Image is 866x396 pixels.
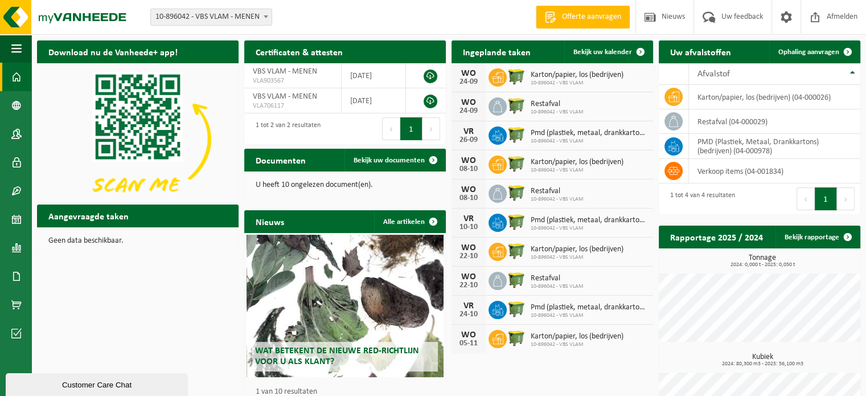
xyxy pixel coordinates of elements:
[457,272,480,281] div: WO
[531,129,647,138] span: Pmd (plastiek, metaal, drankkartons) (bedrijven)
[689,85,860,109] td: karton/papier, los (bedrijven) (04-000026)
[354,157,425,164] span: Bekijk uw documenten
[507,328,526,348] img: WB-1100-HPE-GN-50
[342,63,407,88] td: [DATE]
[531,196,584,203] span: 10-896042 - VBS VLAM
[457,223,480,231] div: 10-10
[457,311,480,319] div: 24-10
[151,9,272,25] span: 10-896042 - VBS VLAM - MENEN
[244,149,317,171] h2: Documenten
[342,88,407,113] td: [DATE]
[457,252,480,260] div: 22-10
[457,78,480,86] div: 24-09
[507,241,526,260] img: WB-1100-HPE-GN-50
[457,301,480,311] div: VR
[531,254,623,261] span: 10-896042 - VBS VLAM
[564,40,652,63] a: Bekijk uw kalender
[559,11,624,23] span: Offerte aanvragen
[797,187,815,210] button: Previous
[664,361,860,367] span: 2024: 80,300 m3 - 2025: 56,100 m3
[531,283,584,290] span: 10-896042 - VBS VLAM
[531,341,623,348] span: 10-896042 - VBS VLAM
[531,109,584,116] span: 10-896042 - VBS VLAM
[457,330,480,340] div: WO
[457,214,480,223] div: VR
[507,270,526,289] img: WB-1100-HPE-GN-50
[244,210,295,232] h2: Nieuws
[531,138,647,145] span: 10-896042 - VBS VLAM
[664,262,860,268] span: 2024: 0,000 t - 2025: 0,050 t
[531,274,584,283] span: Restafval
[457,243,480,252] div: WO
[531,80,623,87] span: 10-896042 - VBS VLAM
[256,181,434,189] p: U heeft 10 ongelezen document(en).
[664,186,735,211] div: 1 tot 4 van 4 resultaten
[256,388,440,396] p: 1 van 10 resultaten
[37,205,140,227] h2: Aangevraagde taken
[374,210,445,233] a: Alle artikelen
[769,40,859,63] a: Ophaling aanvragen
[452,40,542,63] h2: Ingeplande taken
[689,134,860,159] td: PMD (Plastiek, Metaal, Drankkartons) (bedrijven) (04-000978)
[778,48,839,56] span: Ophaling aanvragen
[664,254,860,268] h3: Tonnage
[457,127,480,136] div: VR
[507,96,526,115] img: WB-1100-HPE-GN-50
[457,340,480,348] div: 05-11
[664,353,860,367] h3: Kubiek
[837,187,855,210] button: Next
[457,98,480,107] div: WO
[531,167,623,174] span: 10-896042 - VBS VLAM
[48,237,227,245] p: Geen data beschikbaar.
[457,136,480,144] div: 26-09
[253,76,333,85] span: VLA903567
[244,40,354,63] h2: Certificaten & attesten
[37,63,239,215] img: Download de VHEPlus App
[531,216,647,225] span: Pmd (plastiek, metaal, drankkartons) (bedrijven)
[457,281,480,289] div: 22-10
[253,92,317,101] span: VBS VLAM - MENEN
[573,48,632,56] span: Bekijk uw kalender
[531,332,623,341] span: Karton/papier, los (bedrijven)
[457,69,480,78] div: WO
[531,158,623,167] span: Karton/papier, los (bedrijven)
[37,40,189,63] h2: Download nu de Vanheede+ app!
[250,116,321,141] div: 1 tot 2 van 2 resultaten
[531,100,584,109] span: Restafval
[507,299,526,319] img: WB-1100-HPE-GN-50
[775,226,859,248] a: Bekijk rapportage
[382,117,400,140] button: Previous
[247,235,444,377] a: Wat betekent de nieuwe RED-richtlijn voor u als klant?
[697,70,730,79] span: Afvalstof
[253,101,333,111] span: VLA706117
[531,225,647,232] span: 10-896042 - VBS VLAM
[531,187,584,196] span: Restafval
[457,156,480,165] div: WO
[815,187,837,210] button: 1
[400,117,422,140] button: 1
[531,245,623,254] span: Karton/papier, los (bedrijven)
[6,371,190,396] iframe: chat widget
[507,212,526,231] img: WB-1100-HPE-GN-50
[507,67,526,86] img: WB-1100-HPE-GN-50
[536,6,630,28] a: Offerte aanvragen
[344,149,445,172] a: Bekijk uw documenten
[457,194,480,202] div: 08-10
[507,125,526,144] img: WB-1100-HPE-GN-50
[457,107,480,115] div: 24-09
[457,165,480,173] div: 08-10
[507,183,526,202] img: WB-1100-HPE-GN-50
[255,346,419,366] span: Wat betekent de nieuwe RED-richtlijn voor u als klant?
[531,71,623,80] span: Karton/papier, los (bedrijven)
[531,312,647,319] span: 10-896042 - VBS VLAM
[150,9,272,26] span: 10-896042 - VBS VLAM - MENEN
[457,185,480,194] div: WO
[253,67,317,76] span: VBS VLAM - MENEN
[689,159,860,183] td: verkoop items (04-001834)
[507,154,526,173] img: WB-1100-HPE-GN-50
[689,109,860,134] td: restafval (04-000029)
[531,303,647,312] span: Pmd (plastiek, metaal, drankkartons) (bedrijven)
[659,40,742,63] h2: Uw afvalstoffen
[659,226,774,248] h2: Rapportage 2025 / 2024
